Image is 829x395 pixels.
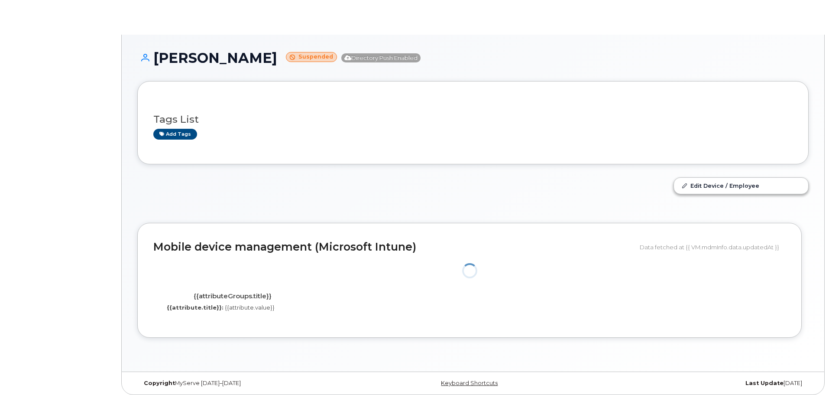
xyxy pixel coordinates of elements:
[585,380,809,387] div: [DATE]
[745,380,784,386] strong: Last Update
[441,380,498,386] a: Keyboard Shortcuts
[137,50,809,65] h1: [PERSON_NAME]
[153,241,633,253] h2: Mobile device management (Microsoft Intune)
[286,52,337,62] small: Suspended
[153,129,197,140] a: Add tags
[167,304,223,312] label: {{attribute.title}}:
[640,239,786,255] div: Data fetched at {{ VM.mdmInfo.data.updatedAt }}
[144,380,175,386] strong: Copyright
[225,304,275,311] span: {{attribute.value}}
[341,53,421,62] span: Directory Push Enabled
[160,293,305,300] h4: {{attributeGroups.title}}
[674,178,808,193] a: Edit Device / Employee
[153,114,793,125] h3: Tags List
[137,380,361,387] div: MyServe [DATE]–[DATE]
